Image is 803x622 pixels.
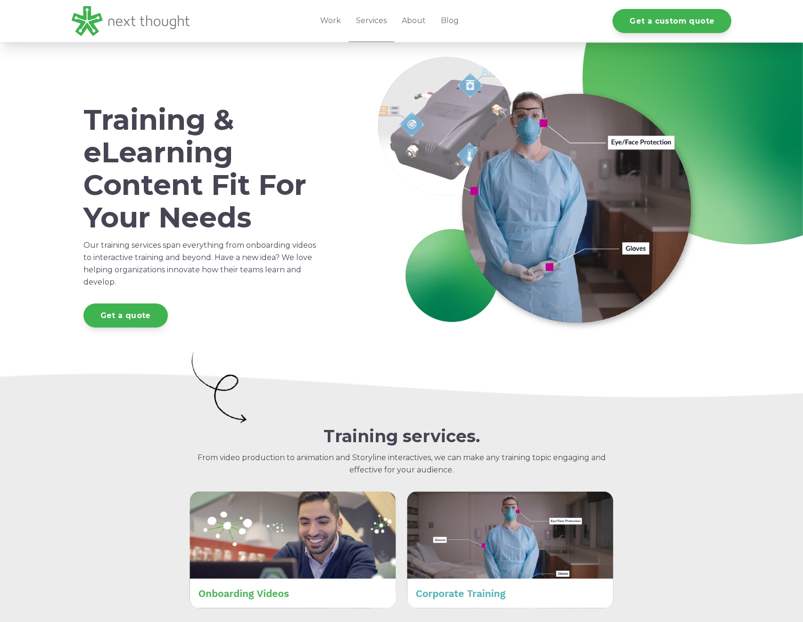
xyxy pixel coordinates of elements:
span: Our training services span everything from onboarding videos to interactive training and beyond. ... [83,241,316,286]
img: Corporate Training [407,491,613,608]
img: LG - NextThought Logo [72,6,190,36]
a: Get a quote [83,303,168,328]
img: Services [378,57,708,337]
span: From video production to animation and Storyline interactives, we can make any training topic eng... [198,453,606,474]
a: Get a custom quote [613,9,731,33]
span: Training & eLearning Content Fit For Your Needs [83,102,306,235]
img: Onboarding Videos [190,491,396,608]
img: Artboard 16 copy [190,348,248,427]
h2: Training services. [190,427,614,446]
